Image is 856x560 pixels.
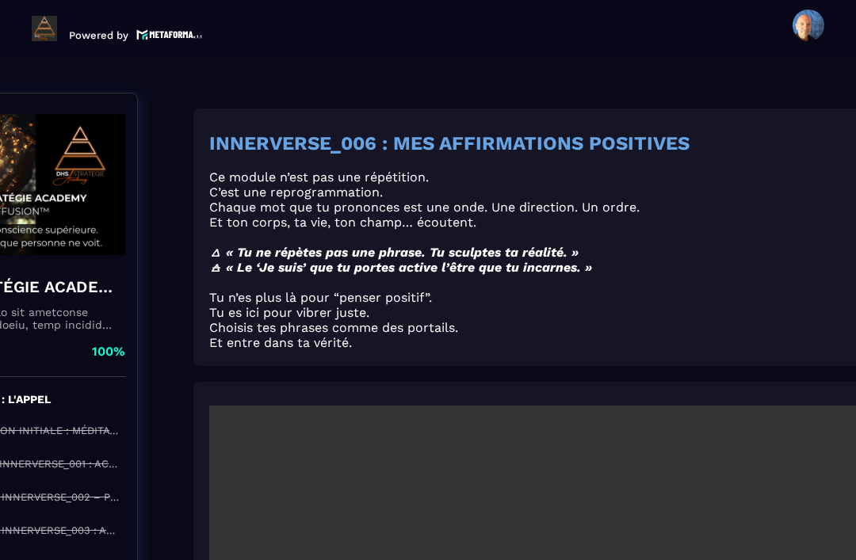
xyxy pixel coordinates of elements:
[92,343,125,360] p: 100%
[69,29,128,41] p: Powered by
[209,245,579,260] em: 🜂 « Tu ne répètes pas une phrase. Tu sculptes ta réalité. »
[209,132,690,154] strong: INNERVERSE_006 : MES AFFIRMATIONS POSITIVES
[32,16,57,41] img: logo-branding
[209,260,592,275] em: 🜁 « Le ‘Je suis’ que tu portes active l’être que tu incarnes. »
[136,28,203,41] img: logo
